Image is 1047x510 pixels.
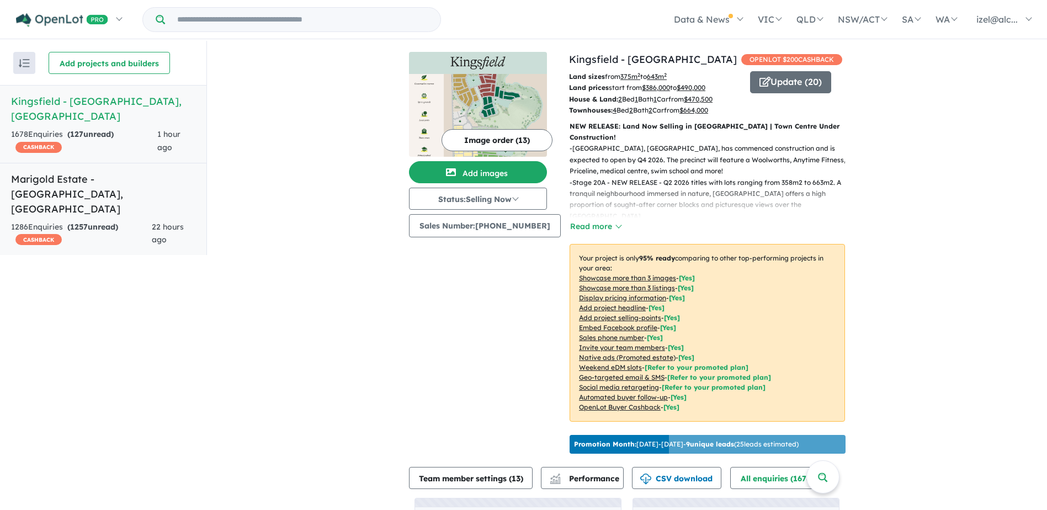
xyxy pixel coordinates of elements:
[670,83,705,92] span: to
[579,343,665,352] u: Invite your team members
[11,221,152,247] div: 1286 Enquir ies
[152,222,184,245] span: 22 hours ago
[157,129,180,152] span: 1 hour ago
[550,477,561,484] img: bar-chart.svg
[512,474,520,484] span: 13
[67,129,114,139] strong: ( unread)
[629,106,633,114] u: 2
[637,72,640,78] sup: 2
[409,52,547,157] a: Kingsfield - Sunbury LogoKingsfield - Sunbury
[579,363,642,371] u: Weekend eDM slots
[569,53,737,66] a: Kingsfield - [GEOGRAPHIC_DATA]
[16,13,108,27] img: Openlot PRO Logo White
[741,54,842,65] span: OPENLOT $ 200 CASHBACK
[11,94,195,124] h5: Kingsfield - [GEOGRAPHIC_DATA] , [GEOGRAPHIC_DATA]
[667,373,771,381] span: [Refer to your promoted plan]
[569,82,742,93] p: start from
[15,234,62,245] span: CASHBACK
[645,363,748,371] span: [Refer to your promoted plan]
[70,222,88,232] span: 1257
[569,72,605,81] b: Land sizes
[579,393,668,401] u: Automated buyer follow-up
[409,188,547,210] button: Status:Selling Now
[409,214,561,237] button: Sales Number:[PHONE_NUMBER]
[669,294,685,302] span: [ Yes ]
[541,467,624,489] button: Performance
[668,343,684,352] span: [ Yes ]
[730,467,830,489] button: All enquiries (1678)
[684,95,713,103] u: $ 470,500
[70,129,83,139] span: 127
[11,172,195,216] h5: Marigold Estate - [GEOGRAPHIC_DATA] , [GEOGRAPHIC_DATA]
[647,333,663,342] span: [ Yes ]
[413,56,543,70] img: Kingsfield - Sunbury Logo
[570,121,845,144] p: NEW RELEASE: Land Now Selling in [GEOGRAPHIC_DATA] | Town Centre Under Construction!
[639,254,675,262] b: 95 % ready
[678,284,694,292] span: [ Yes ]
[409,161,547,183] button: Add images
[569,105,742,116] p: Bed Bath Car from
[976,14,1018,25] span: izel@alc...
[613,106,616,114] u: 4
[618,95,622,103] u: 2
[574,439,799,449] p: [DATE] - [DATE] - ( 25 leads estimated)
[579,333,644,342] u: Sales phone number
[574,440,636,448] b: Promotion Month:
[579,323,657,332] u: Embed Facebook profile
[653,95,657,103] u: 1
[679,274,695,282] span: [ Yes ]
[11,128,157,155] div: 1678 Enquir ies
[663,403,679,411] span: [Yes]
[569,106,613,114] b: Townhouses:
[19,59,30,67] img: sort.svg
[49,52,170,74] button: Add projects and builders
[664,72,667,78] sup: 2
[569,94,742,105] p: Bed Bath Car from
[579,314,661,322] u: Add project selling-points
[678,353,694,362] span: [Yes]
[642,83,670,92] u: $ 386,000
[442,129,552,151] button: Image order (13)
[579,304,646,312] u: Add project headline
[677,83,705,92] u: $ 490,000
[649,106,652,114] u: 2
[570,244,845,422] p: Your project is only comparing to other top-performing projects in your area: - - - - - - - - - -...
[409,467,533,489] button: Team member settings (13)
[569,95,618,103] b: House & Land:
[15,142,62,153] span: CASHBACK
[569,71,742,82] p: from
[750,71,831,93] button: Update (20)
[570,143,854,177] p: - [GEOGRAPHIC_DATA], [GEOGRAPHIC_DATA], has commenced construction and is expected to open by Q4 ...
[660,323,676,332] span: [ Yes ]
[551,474,619,484] span: Performance
[409,74,547,157] img: Kingsfield - Sunbury
[640,72,667,81] span: to
[579,373,665,381] u: Geo-targeted email & SMS
[579,353,676,362] u: Native ads (Promoted estate)
[550,474,560,480] img: line-chart.svg
[632,467,721,489] button: CSV download
[67,222,118,232] strong: ( unread)
[679,106,708,114] u: $ 664,000
[579,294,666,302] u: Display pricing information
[649,304,665,312] span: [ Yes ]
[569,83,609,92] b: Land prices
[635,95,638,103] u: 1
[686,440,734,448] b: 9 unique leads
[620,72,640,81] u: 375 m
[579,284,675,292] u: Showcase more than 3 listings
[640,474,651,485] img: download icon
[647,72,667,81] u: 643 m
[662,383,766,391] span: [Refer to your promoted plan]
[570,177,854,222] p: - Stage 20A - NEW RELEASE - Q2 2026 titles with lots ranging from 358m2 to 663m2. A tranquil neig...
[570,220,621,233] button: Read more
[167,8,438,31] input: Try estate name, suburb, builder or developer
[664,314,680,322] span: [ Yes ]
[671,393,687,401] span: [Yes]
[579,403,661,411] u: OpenLot Buyer Cashback
[579,274,676,282] u: Showcase more than 3 images
[579,383,659,391] u: Social media retargeting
